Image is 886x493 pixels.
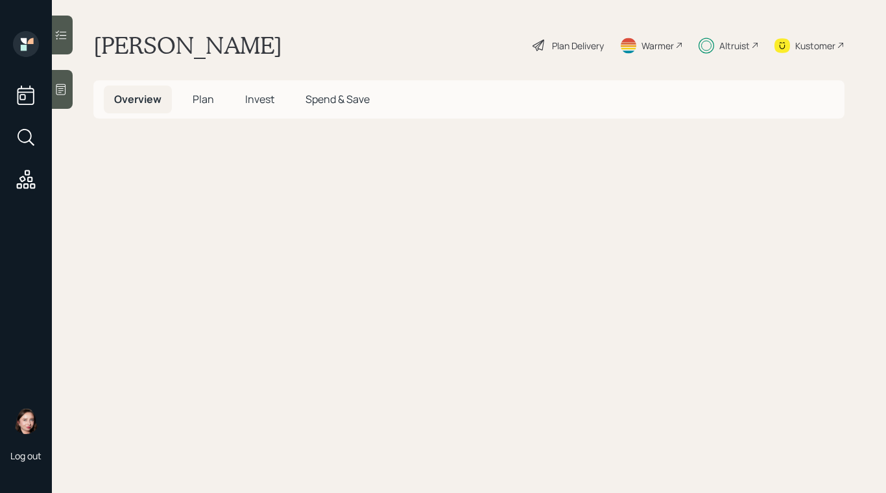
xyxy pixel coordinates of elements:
[305,92,370,106] span: Spend & Save
[552,39,604,52] div: Plan Delivery
[93,31,282,60] h1: [PERSON_NAME]
[114,92,162,106] span: Overview
[10,450,42,462] div: Log out
[13,408,39,434] img: aleksandra-headshot.png
[795,39,835,52] div: Kustomer
[641,39,674,52] div: Warmer
[719,39,750,52] div: Altruist
[193,92,214,106] span: Plan
[245,92,274,106] span: Invest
